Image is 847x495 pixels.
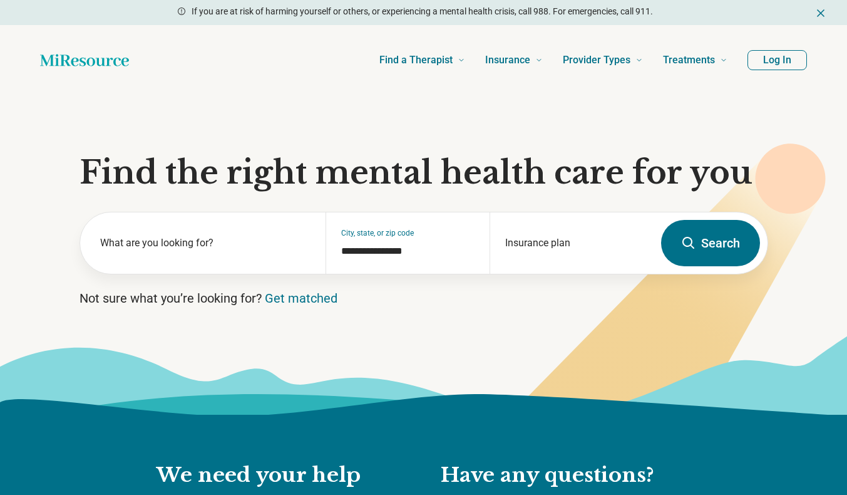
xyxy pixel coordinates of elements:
[663,35,727,85] a: Treatments
[379,51,453,69] span: Find a Therapist
[441,462,691,489] h2: Have any questions?
[192,5,653,18] p: If you are at risk of harming yourself or others, or experiencing a mental health crisis, call 98...
[814,5,827,20] button: Dismiss
[563,51,630,69] span: Provider Types
[40,48,129,73] a: Home page
[379,35,465,85] a: Find a Therapist
[100,236,311,251] label: What are you looking for?
[563,35,643,85] a: Provider Types
[80,154,768,192] h1: Find the right mental health care for you
[265,291,337,306] a: Get matched
[663,51,715,69] span: Treatments
[747,50,807,70] button: Log In
[661,220,760,266] button: Search
[485,35,543,85] a: Insurance
[80,289,768,307] p: Not sure what you’re looking for?
[485,51,530,69] span: Insurance
[157,462,416,489] h2: We need your help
